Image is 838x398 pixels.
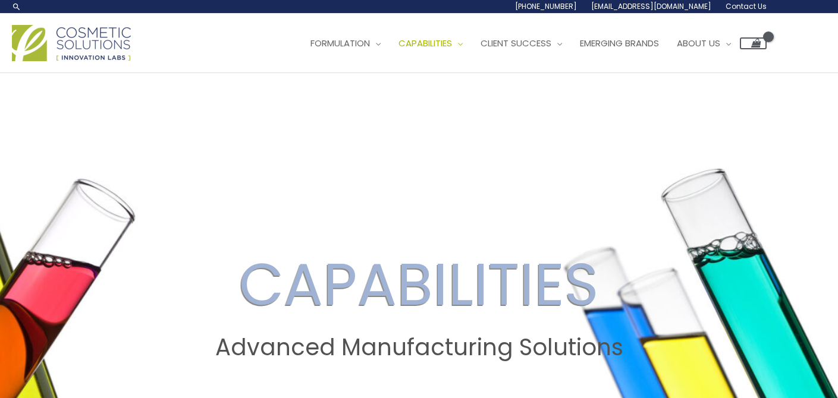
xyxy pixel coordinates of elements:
h2: CAPABILITIES [11,249,827,320]
a: Emerging Brands [571,26,668,61]
img: Cosmetic Solutions Logo [12,25,131,61]
span: Capabilities [398,37,452,49]
a: About Us [668,26,740,61]
a: Search icon link [12,2,21,11]
a: Capabilities [390,26,472,61]
span: About Us [677,37,720,49]
span: Client Success [481,37,551,49]
a: Formulation [302,26,390,61]
a: View Shopping Cart, empty [740,37,767,49]
nav: Site Navigation [293,26,767,61]
h2: Advanced Manufacturing Solutions [11,334,827,361]
span: Contact Us [726,1,767,11]
a: Client Success [472,26,571,61]
span: Emerging Brands [580,37,659,49]
span: Formulation [310,37,370,49]
span: [PHONE_NUMBER] [515,1,577,11]
span: [EMAIL_ADDRESS][DOMAIN_NAME] [591,1,711,11]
